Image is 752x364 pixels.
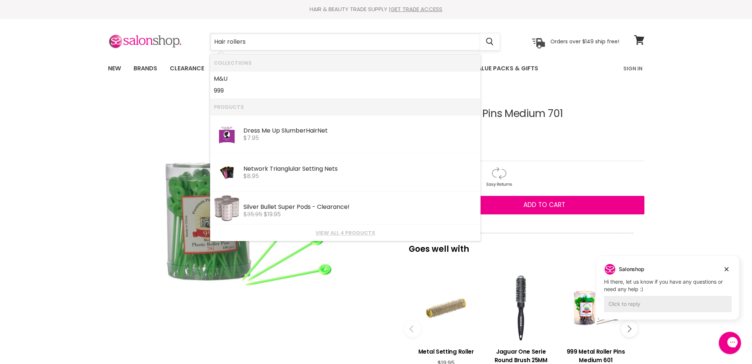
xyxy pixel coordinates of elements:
button: Search [480,33,500,50]
li: Products: Network Trianglular Setting Nets [210,153,480,191]
li: Products [210,98,480,115]
div: Network Trianglular Setting Nets [243,166,477,173]
div: Dress Me Up Slumber Net [243,127,477,135]
a: Brands [128,61,163,76]
img: media_7d2669a2-e2c0-4c73-bb42-1c1e1bfc4bdb.webp [214,195,240,221]
button: Add to cart [445,196,644,214]
div: Silver Bullet Super Pods - Clearance! [243,204,477,211]
span: Add to cart [523,200,565,209]
h1: 999 Plastic Roller Pins Medium 701 [398,108,644,120]
a: GET TRADE ACCESS [391,5,442,13]
iframe: Gorgias live chat messenger [715,329,745,357]
nav: Main [99,58,654,79]
a: 999 [214,85,477,97]
div: HAIR & BEAUTY TRADE SUPPLY | [99,6,654,13]
a: View product:Metal Setting Roller [412,342,480,360]
li: Products: Silver Bullet Super Pods - Clearance! [210,191,480,224]
img: 135951_2_200x.jpg [216,119,237,150]
a: Clearance [164,61,210,76]
span: $7.95 [243,134,259,142]
a: New [102,61,127,76]
s: $35.95 [243,210,262,218]
img: returns.gif [479,166,518,188]
a: Value Packs & Gifts [468,61,544,76]
li: View All [210,224,480,241]
li: Products: Dress Me Up Slumber Hair Net [210,115,480,153]
a: View all 4 products [214,230,477,236]
input: Search [210,33,480,50]
li: Collections: 999 [210,85,480,98]
a: Sign In [619,61,647,76]
h3: Metal Setting Roller [412,347,480,356]
li: Collections: M&U [210,71,480,85]
li: Collections [210,54,480,71]
img: Network-Setting-Net_200x.jpg [216,157,237,188]
p: Orders over $149 ship free! [550,38,619,45]
b: Hair [306,126,317,135]
span: $19.95 [264,210,281,218]
p: Goes well with [409,233,633,257]
iframe: Gorgias live chat campaigns [591,255,745,331]
form: Product [210,33,500,51]
ul: Main menu [102,58,581,79]
span: $8.95 [243,172,259,180]
a: M&U [214,73,477,85]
